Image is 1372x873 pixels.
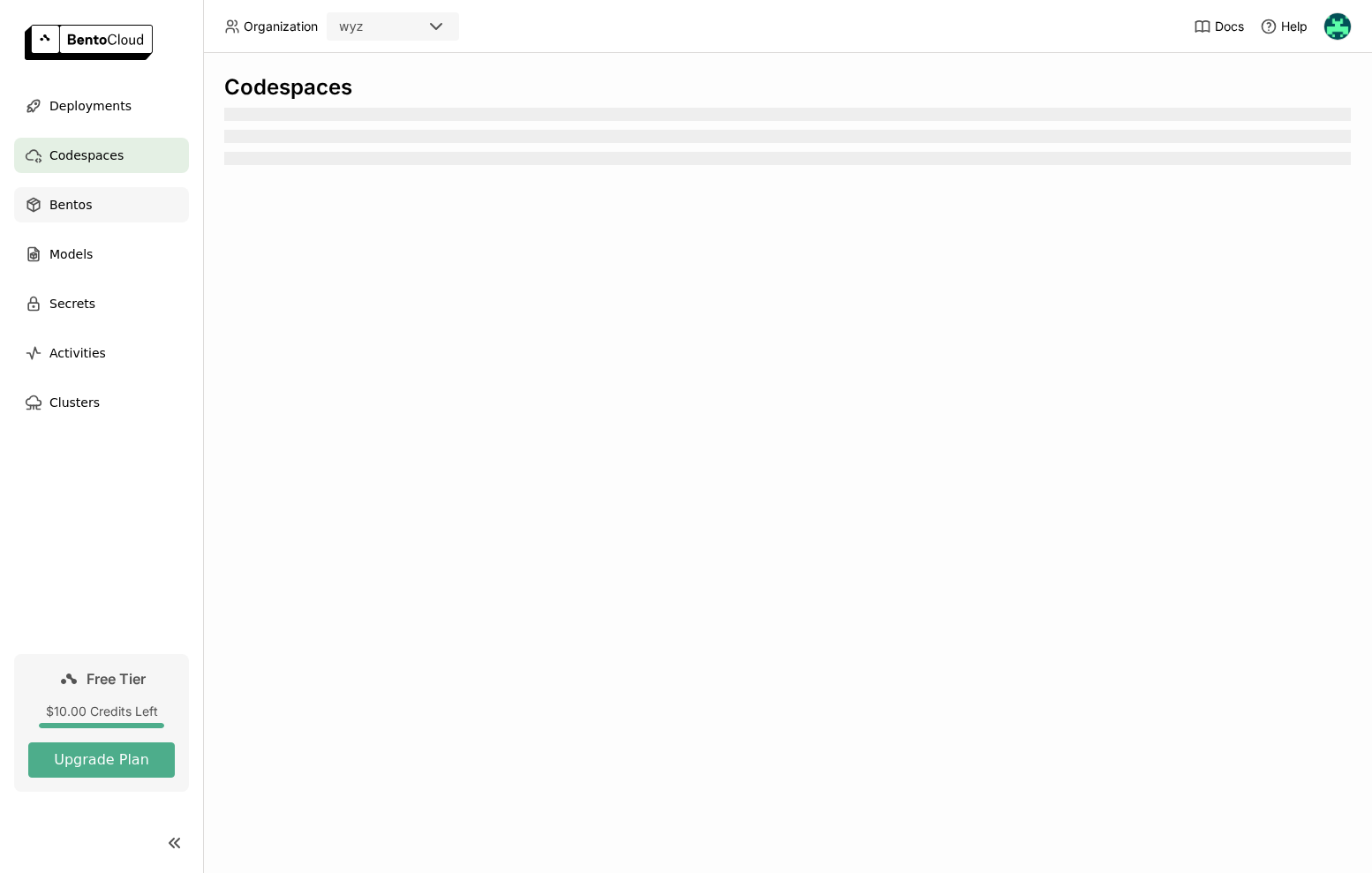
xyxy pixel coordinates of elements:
[14,335,189,371] a: Activities
[14,385,189,420] a: Clusters
[14,138,189,173] a: Codespaces
[14,187,189,222] a: Bentos
[1215,19,1244,34] span: Docs
[49,145,124,166] span: Codespaces
[87,670,146,688] span: Free Tier
[339,18,363,35] div: wyz
[25,25,153,60] img: logo
[49,244,93,265] span: Models
[28,742,175,778] button: Upgrade Plan
[1281,19,1308,34] span: Help
[244,19,318,34] span: Organization
[14,88,189,124] a: Deployments
[28,704,175,719] div: $10.00 Credits Left
[14,237,189,272] a: Models
[14,286,189,321] a: Secrets
[49,293,95,314] span: Secrets
[14,654,189,792] a: Free Tier$10.00 Credits LeftUpgrade Plan
[49,392,100,413] span: Clusters
[1260,18,1308,35] div: Help
[49,342,106,364] span: Activities
[1194,18,1244,35] a: Docs
[49,95,132,117] span: Deployments
[1324,13,1351,40] img: vansh pundir
[224,74,1351,101] div: Codespaces
[365,19,366,36] input: Selected wyz.
[49,194,92,215] span: Bentos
